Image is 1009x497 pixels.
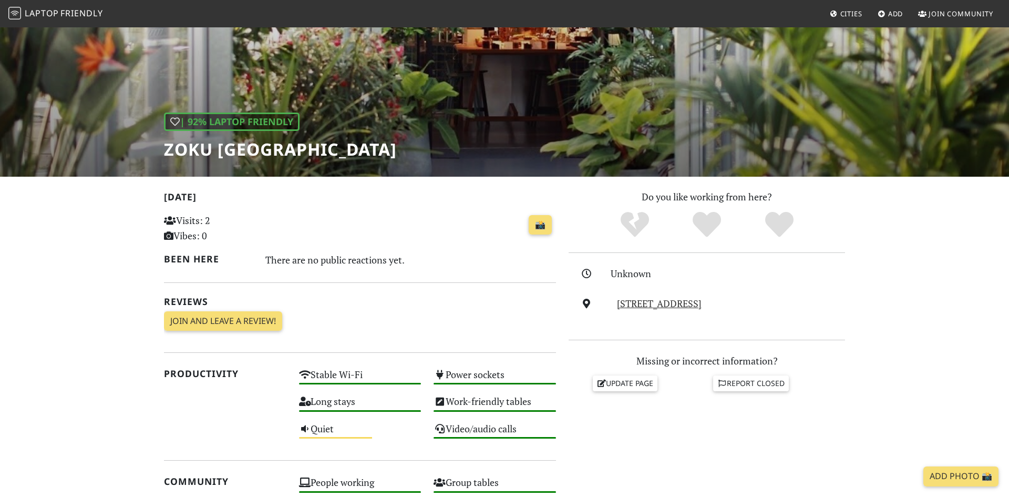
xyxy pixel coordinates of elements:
[671,210,743,239] div: Yes
[164,191,556,207] h2: [DATE]
[164,311,282,331] a: Join and leave a review!
[164,368,286,379] h2: Productivity
[529,215,552,235] a: 📸
[599,210,671,239] div: No
[293,420,428,447] div: Quiet
[164,113,300,131] div: | 92% Laptop Friendly
[427,393,562,420] div: Work-friendly tables
[164,296,556,307] h2: Reviews
[164,476,286,487] h2: Community
[293,393,428,420] div: Long stays
[25,7,59,19] span: Laptop
[569,353,845,369] p: Missing or incorrect information?
[164,253,253,265] h2: Been here
[164,213,286,244] p: Visits: 2 Vibes: 0
[569,189,845,205] p: Do you like working from here?
[713,376,789,391] a: Report closed
[293,366,428,393] div: Stable Wi-Fi
[8,7,21,19] img: LaptopFriendly
[427,420,562,447] div: Video/audio calls
[840,9,862,18] span: Cities
[611,266,851,281] div: Unknown
[265,251,557,268] div: There are no public reactions yet.
[8,5,103,23] a: LaptopFriendly LaptopFriendly
[929,9,993,18] span: Join Community
[60,7,102,19] span: Friendly
[427,366,562,393] div: Power sockets
[617,297,702,310] a: [STREET_ADDRESS]
[826,4,867,23] a: Cities
[873,4,908,23] a: Add
[914,4,997,23] a: Join Community
[888,9,903,18] span: Add
[923,466,998,486] a: Add Photo 📸
[743,210,816,239] div: Definitely!
[164,139,397,159] h1: Zoku [GEOGRAPHIC_DATA]
[593,376,658,391] a: Update page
